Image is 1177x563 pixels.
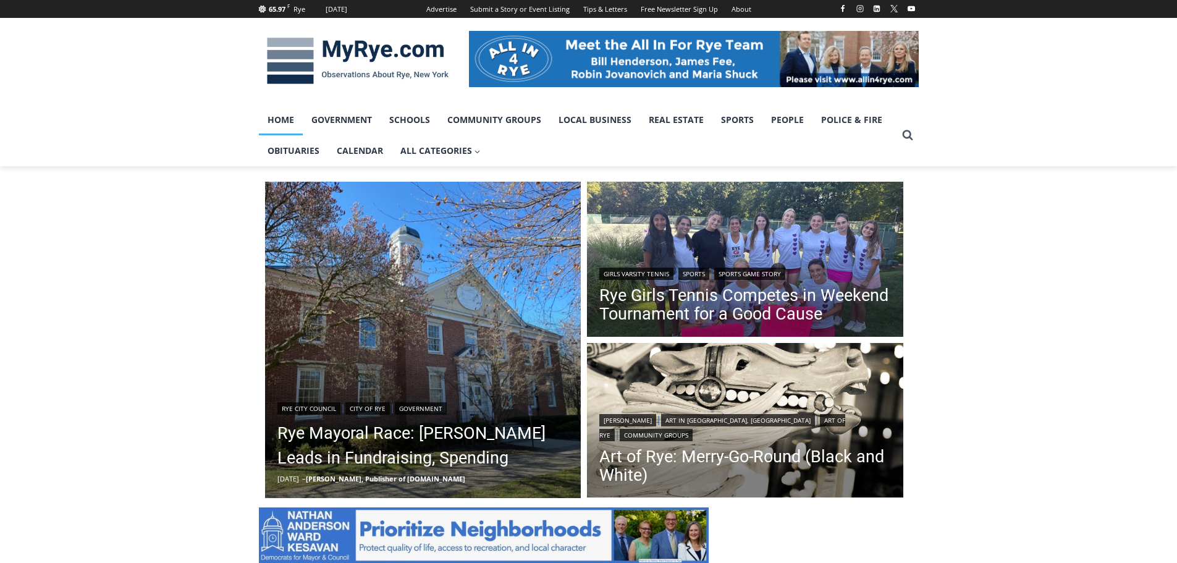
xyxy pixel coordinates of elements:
[599,447,891,485] a: Art of Rye: Merry-Go-Round (Black and White)
[762,104,812,135] a: People
[550,104,640,135] a: Local Business
[620,429,693,441] a: Community Groups
[587,182,903,340] img: (PHOTO: The top Rye Girls Varsity Tennis team poses after the Georgia Williams Memorial Scholarsh...
[400,144,481,158] span: All Categories
[712,104,762,135] a: Sports
[259,104,896,167] nav: Primary Navigation
[587,182,903,340] a: Read More Rye Girls Tennis Competes in Weekend Tournament for a Good Cause
[287,2,290,9] span: F
[887,1,901,16] a: X
[277,400,569,415] div: | |
[277,402,340,415] a: Rye City Council
[381,104,439,135] a: Schools
[269,4,285,14] span: 65.97
[587,343,903,501] img: [PHOTO: Merry-Go-Round (Black and White). Lights blur in the background as the horses spin. By Jo...
[587,343,903,501] a: Read More Art of Rye: Merry-Go-Round (Black and White)
[869,1,884,16] a: Linkedin
[306,474,465,483] a: [PERSON_NAME], Publisher of [DOMAIN_NAME]
[640,104,712,135] a: Real Estate
[904,1,919,16] a: YouTube
[661,414,815,426] a: Art in [GEOGRAPHIC_DATA], [GEOGRAPHIC_DATA]
[678,268,709,280] a: Sports
[293,4,305,15] div: Rye
[259,29,457,93] img: MyRye.com
[392,135,489,166] a: All Categories
[328,135,392,166] a: Calendar
[599,286,891,323] a: Rye Girls Tennis Competes in Weekend Tournament for a Good Cause
[439,104,550,135] a: Community Groups
[714,268,785,280] a: Sports Game Story
[599,265,891,280] div: | |
[853,1,867,16] a: Instagram
[599,414,656,426] a: [PERSON_NAME]
[277,421,569,470] a: Rye Mayoral Race: [PERSON_NAME] Leads in Fundraising, Spending
[259,135,328,166] a: Obituaries
[599,268,673,280] a: Girls Varsity Tennis
[345,402,390,415] a: City of Rye
[277,474,299,483] time: [DATE]
[599,412,891,441] div: | | |
[265,182,581,498] a: Read More Rye Mayoral Race: Henderson Leads in Fundraising, Spending
[835,1,850,16] a: Facebook
[812,104,891,135] a: Police & Fire
[469,31,919,87] img: All in for Rye
[302,474,306,483] span: –
[896,124,919,146] button: View Search Form
[265,182,581,498] img: Rye City Hall Rye, NY
[303,104,381,135] a: Government
[326,4,347,15] div: [DATE]
[259,104,303,135] a: Home
[395,402,447,415] a: Government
